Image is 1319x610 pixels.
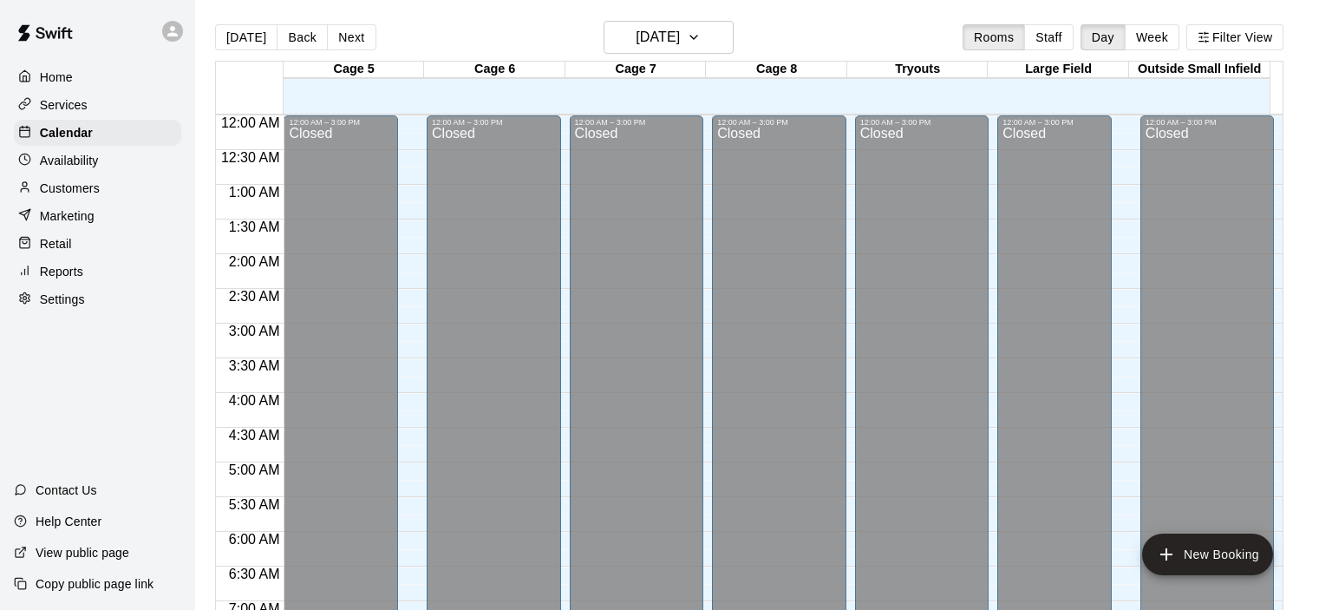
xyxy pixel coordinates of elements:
p: Settings [40,291,85,308]
a: Calendar [14,120,181,146]
span: 2:00 AM [225,254,284,269]
div: Tryouts [847,62,989,78]
button: [DATE] [215,24,278,50]
div: 12:00 AM – 3:00 PM [1002,118,1106,127]
a: Services [14,92,181,118]
p: Services [40,96,88,114]
button: Filter View [1186,24,1283,50]
span: 12:00 AM [217,115,284,130]
p: Marketing [40,207,95,225]
span: 4:00 AM [225,393,284,408]
span: 6:30 AM [225,567,284,581]
div: Cage 7 [565,62,707,78]
a: Home [14,64,181,90]
p: Home [40,69,73,86]
a: Customers [14,175,181,201]
a: Settings [14,286,181,312]
span: 4:30 AM [225,428,284,443]
span: 5:30 AM [225,497,284,512]
div: Cage 5 [284,62,425,78]
a: Reports [14,259,181,285]
button: [DATE] [604,21,734,54]
span: 12:30 AM [217,150,284,165]
div: Cage 8 [706,62,847,78]
div: Outside Small Infield [1129,62,1270,78]
div: 12:00 AM – 3:00 PM [717,118,841,127]
p: Copy public page link [36,575,153,593]
span: 2:30 AM [225,289,284,304]
p: Reports [40,263,83,280]
span: 3:00 AM [225,324,284,338]
button: Staff [1024,24,1074,50]
p: Calendar [40,124,93,141]
span: 5:00 AM [225,462,284,477]
button: add [1142,534,1273,575]
p: Help Center [36,513,101,530]
div: Cage 6 [424,62,565,78]
button: Day [1081,24,1126,50]
p: Retail [40,235,72,253]
p: Availability [40,152,99,169]
div: 12:00 AM – 3:00 PM [289,118,392,127]
p: View public page [36,544,129,561]
button: Rooms [963,24,1025,50]
div: 12:00 AM – 3:00 PM [1146,118,1270,127]
a: Availability [14,148,181,174]
button: Week [1125,24,1179,50]
div: Large Field [988,62,1129,78]
button: Next [327,24,375,50]
h6: [DATE] [636,25,680,49]
div: 12:00 AM – 3:00 PM [860,118,984,127]
button: Back [277,24,328,50]
div: 12:00 AM – 3:00 PM [432,118,556,127]
a: Retail [14,231,181,257]
span: 1:30 AM [225,220,284,234]
p: Customers [40,180,100,197]
div: 12:00 AM – 3:00 PM [575,118,699,127]
p: Contact Us [36,482,97,499]
span: 1:00 AM [225,185,284,200]
a: Marketing [14,203,181,229]
span: 6:00 AM [225,532,284,547]
span: 3:30 AM [225,358,284,373]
